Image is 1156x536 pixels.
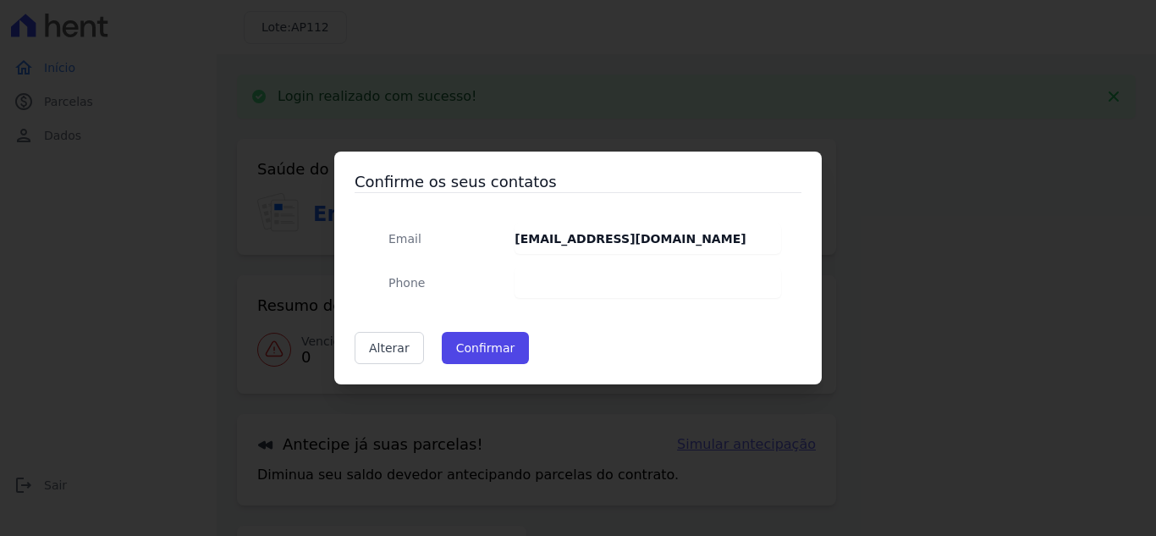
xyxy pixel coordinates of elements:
button: Confirmar [442,332,530,364]
strong: [EMAIL_ADDRESS][DOMAIN_NAME] [515,232,746,246]
span: translation missing: pt-BR.public.contracts.modal.confirmation.phone [388,276,425,290]
span: translation missing: pt-BR.public.contracts.modal.confirmation.email [388,232,421,246]
h3: Confirme os seus contatos [355,172,801,192]
a: Alterar [355,332,424,364]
